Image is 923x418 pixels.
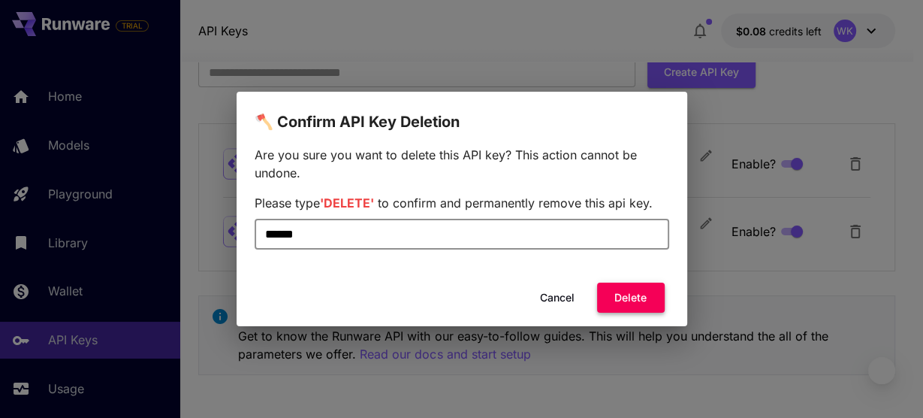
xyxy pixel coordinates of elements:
[237,92,687,134] h2: 🪓 Confirm API Key Deletion
[255,195,653,211] span: Please type to confirm and permanently remove this api key.
[320,195,374,211] span: 'DELETE'
[255,146,669,182] p: Are you sure you want to delete this API key? This action cannot be undone.
[523,283,591,313] button: Cancel
[597,283,665,313] button: Delete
